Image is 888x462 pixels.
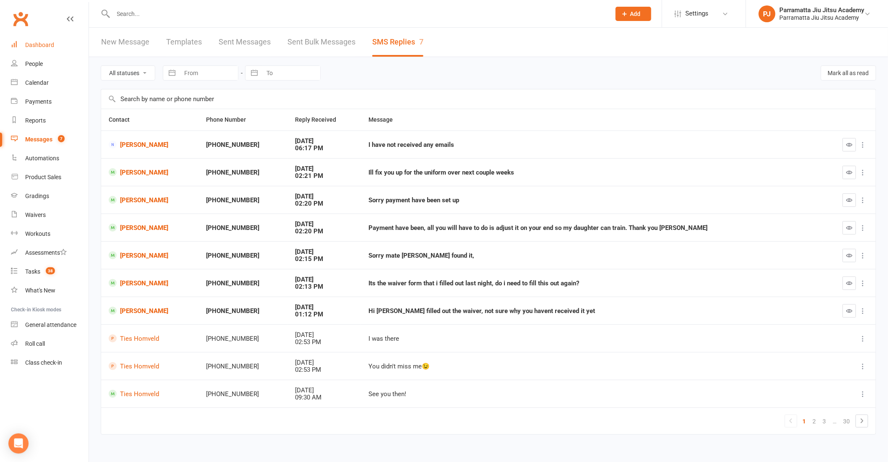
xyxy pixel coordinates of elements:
[101,109,198,131] th: Contact
[101,28,149,57] a: New Message
[25,340,45,347] div: Roll call
[206,335,280,342] div: [PHONE_NUMBER]
[361,109,823,131] th: Message
[686,4,709,23] span: Settings
[109,390,191,398] a: Ties Homveld
[295,221,354,228] div: [DATE]
[46,267,55,274] span: 38
[198,109,287,131] th: Phone Number
[11,316,89,334] a: General attendance kiosk mode
[780,14,864,21] div: Parramatta Jiu Jitsu Academy
[109,279,191,287] a: [PERSON_NAME]
[840,415,854,427] a: 30
[368,224,815,232] div: Payment have been, all you will have to do is adjust it on your end so my daughter can train. Tha...
[109,334,191,342] a: Ties Homveld
[25,60,43,67] div: People
[180,66,238,80] input: From
[11,224,89,243] a: Workouts
[368,280,815,287] div: Its the waiver form that i filled out last night, do i need to fill this out again?
[368,141,815,149] div: I have not received any emails
[295,304,354,311] div: [DATE]
[630,10,641,17] span: Add
[25,79,49,86] div: Calendar
[11,55,89,73] a: People
[295,138,354,145] div: [DATE]
[8,433,29,454] div: Open Intercom Messenger
[25,155,59,162] div: Automations
[295,331,354,339] div: [DATE]
[11,92,89,111] a: Payments
[262,66,320,80] input: To
[295,276,354,283] div: [DATE]
[11,111,89,130] a: Reports
[295,339,354,346] div: 02:53 PM
[295,283,354,290] div: 02:13 PM
[58,135,65,142] span: 7
[820,415,830,427] a: 3
[25,193,49,199] div: Gradings
[759,5,776,22] div: PJ
[368,391,815,398] div: See you then!
[25,98,52,105] div: Payments
[25,230,50,237] div: Workouts
[109,251,191,259] a: [PERSON_NAME]
[25,249,67,256] div: Assessments
[11,168,89,187] a: Product Sales
[219,28,271,57] a: Sent Messages
[109,168,191,176] a: [PERSON_NAME]
[295,311,354,318] div: 01:12 PM
[206,252,280,259] div: [PHONE_NUMBER]
[11,243,89,262] a: Assessments
[295,228,354,235] div: 02:20 PM
[295,145,354,152] div: 06:17 PM
[287,28,355,57] a: Sent Bulk Messages
[11,206,89,224] a: Waivers
[368,252,815,259] div: Sorry mate [PERSON_NAME] found it,
[295,248,354,256] div: [DATE]
[11,281,89,300] a: What's New
[780,6,864,14] div: Parramatta Jiu Jitsu Academy
[295,165,354,172] div: [DATE]
[25,321,76,328] div: General attendance
[295,193,354,200] div: [DATE]
[11,36,89,55] a: Dashboard
[206,224,280,232] div: [PHONE_NUMBER]
[368,363,815,370] div: You didn't miss me😉
[109,362,191,370] a: Ties Homveld
[109,307,191,315] a: [PERSON_NAME]
[821,65,876,81] button: Mark all as read
[11,73,89,92] a: Calendar
[25,117,46,124] div: Reports
[111,8,605,20] input: Search...
[11,334,89,353] a: Roll call
[295,256,354,263] div: 02:15 PM
[206,280,280,287] div: [PHONE_NUMBER]
[166,28,202,57] a: Templates
[206,197,280,204] div: [PHONE_NUMBER]
[25,42,54,48] div: Dashboard
[25,359,62,366] div: Class check-in
[25,287,55,294] div: What's New
[419,37,423,46] div: 7
[10,8,31,29] a: Clubworx
[372,28,423,57] a: SMS Replies7
[368,308,815,315] div: Hi [PERSON_NAME] filled out the waiver, not sure why you havent received it yet
[368,197,815,204] div: Sorry payment have been set up
[206,363,280,370] div: [PHONE_NUMBER]
[11,353,89,372] a: Class kiosk mode
[11,130,89,149] a: Messages 7
[295,387,354,394] div: [DATE]
[25,136,52,143] div: Messages
[810,415,820,427] a: 2
[206,169,280,176] div: [PHONE_NUMBER]
[295,359,354,366] div: [DATE]
[295,366,354,373] div: 02:53 PM
[101,89,876,109] input: Search by name or phone number
[206,308,280,315] div: [PHONE_NUMBER]
[206,391,280,398] div: [PHONE_NUMBER]
[206,141,280,149] div: [PHONE_NUMBER]
[295,394,354,401] div: 09:30 AM
[11,187,89,206] a: Gradings
[368,169,815,176] div: Ill fix you up for the uniform over next couple weeks
[109,196,191,204] a: [PERSON_NAME]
